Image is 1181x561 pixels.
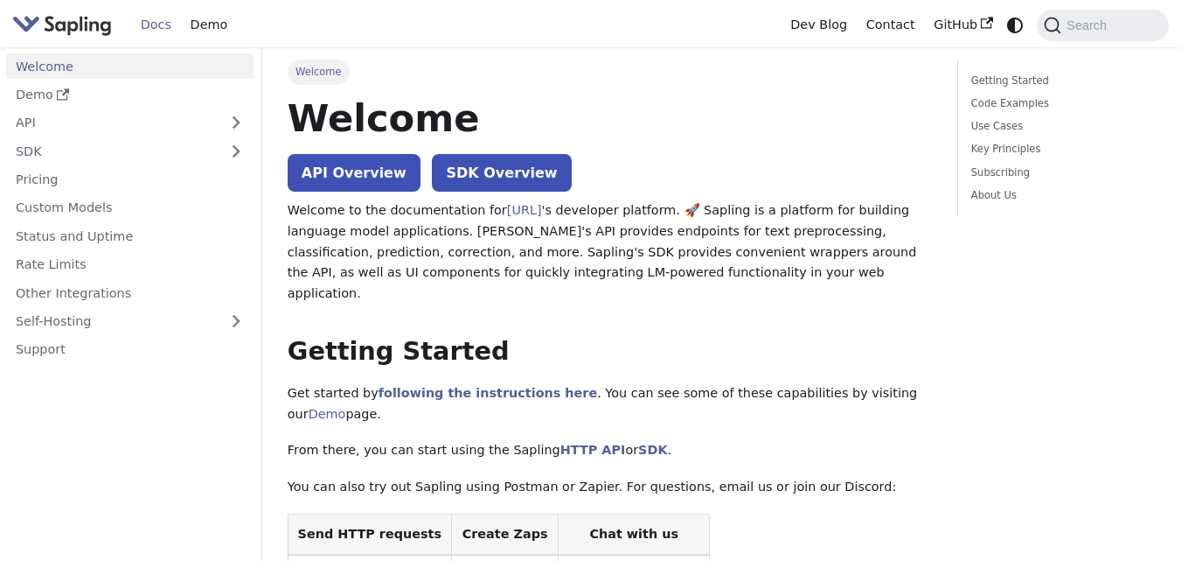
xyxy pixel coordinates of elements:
[288,514,451,555] th: Send HTTP requests
[12,12,112,38] img: Sapling.ai
[6,53,254,79] a: Welcome
[219,138,254,164] button: Expand sidebar category 'SDK'
[451,514,559,555] th: Create Zaps
[560,443,626,457] a: HTTP API
[971,95,1150,112] a: Code Examples
[1037,10,1168,41] button: Search (Command+K)
[6,138,219,164] a: SDK
[1003,12,1028,38] button: Switch between dark and light mode (currently system mode)
[924,11,1002,39] a: GitHub
[6,167,254,193] a: Pricing
[288,154,420,192] a: API Overview
[6,223,254,249] a: Status and Uptime
[288,200,933,305] p: Welcome to the documentation for 's developer platform. 🚀 Sapling is a platform for building lang...
[288,477,933,498] p: You can also try out Sapling using Postman or Zapier. For questions, email us or join our Discord:
[559,514,710,555] th: Chat with us
[6,280,254,305] a: Other Integrations
[379,386,597,400] a: following the instructions here
[971,141,1150,158] a: Key Principles
[288,60,350,84] span: Welcome
[781,11,856,39] a: Dev Blog
[6,110,219,136] a: API
[6,309,254,334] a: Self-Hosting
[309,407,346,421] a: Demo
[507,203,542,217] a: [URL]
[6,82,254,108] a: Demo
[6,252,254,277] a: Rate Limits
[971,118,1150,135] a: Use Cases
[12,12,118,38] a: Sapling.aiSapling.ai
[288,95,933,142] h1: Welcome
[181,11,237,39] a: Demo
[288,440,933,461] p: From there, you can start using the Sapling or .
[971,73,1150,89] a: Getting Started
[288,336,933,368] h2: Getting Started
[288,383,933,425] p: Get started by . You can see some of these capabilities by visiting our page.
[971,165,1150,181] a: Subscribing
[6,195,254,221] a: Custom Models
[131,11,181,39] a: Docs
[1061,18,1117,32] span: Search
[432,154,571,192] a: SDK Overview
[857,11,925,39] a: Contact
[288,60,933,84] nav: Breadcrumbs
[6,337,254,362] a: Support
[971,187,1150,204] a: About Us
[219,110,254,136] button: Expand sidebar category 'API'
[638,443,667,457] a: SDK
